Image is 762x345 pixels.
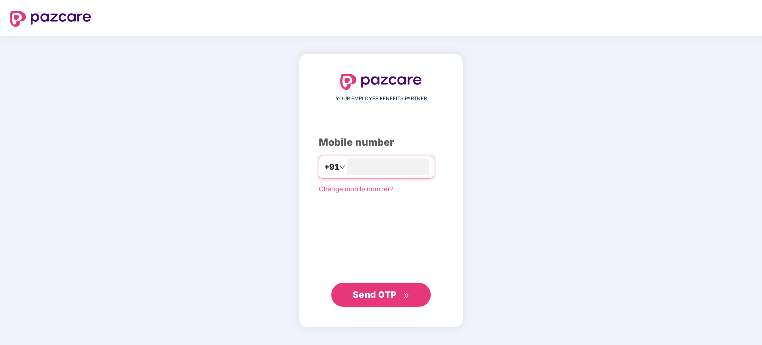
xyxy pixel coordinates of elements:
[340,74,422,90] img: logo
[10,11,91,27] img: logo
[324,161,339,173] span: +91
[319,135,443,150] div: Mobile number
[336,95,427,103] span: YOUR EMPLOYEE BENEFITS PARTNER
[331,283,431,307] button: Send OTPdouble-right
[353,289,397,300] span: Send OTP
[319,185,394,193] a: Change mobile number?
[403,292,410,299] span: double-right
[339,164,345,170] span: down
